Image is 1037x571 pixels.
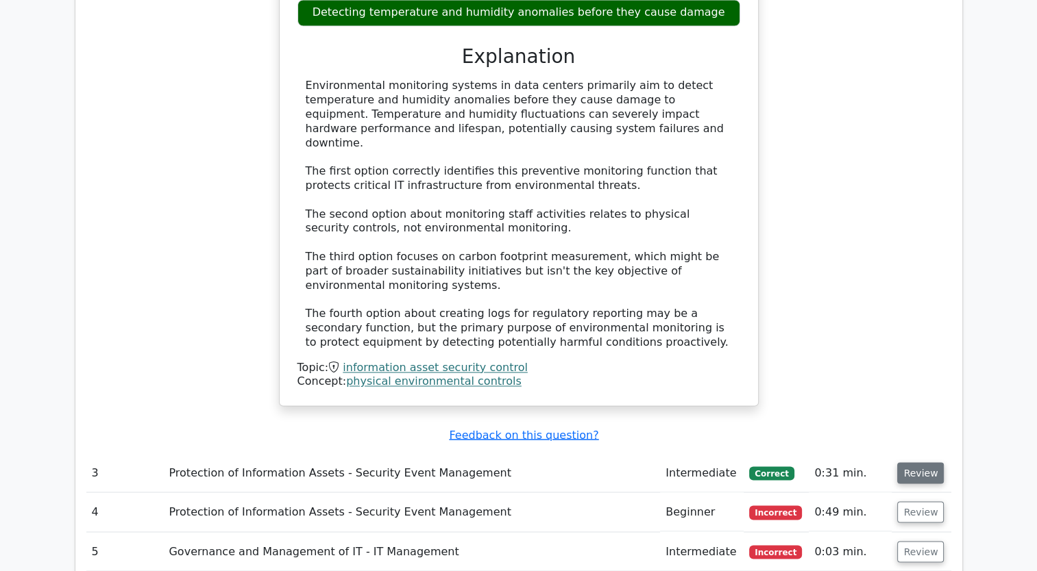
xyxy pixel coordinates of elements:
td: 3 [86,453,164,492]
span: Incorrect [749,545,802,559]
div: Topic: [297,361,740,375]
button: Review [897,501,944,522]
span: Correct [749,466,794,480]
span: Incorrect [749,505,802,519]
td: 5 [86,532,164,571]
td: 4 [86,492,164,531]
td: Intermediate [660,532,744,571]
button: Review [897,541,944,562]
td: 0:49 min. [809,492,892,531]
a: Feedback on this question? [449,428,598,441]
td: 0:31 min. [809,453,892,492]
td: Governance and Management of IT - IT Management [163,532,660,571]
td: 0:03 min. [809,532,892,571]
h3: Explanation [306,45,732,68]
td: Protection of Information Assets - Security Event Management [163,453,660,492]
td: Intermediate [660,453,744,492]
button: Review [897,462,944,483]
a: information asset security control [343,361,528,374]
a: physical environmental controls [346,375,522,388]
td: Beginner [660,492,744,531]
td: Protection of Information Assets - Security Event Management [163,492,660,531]
div: Environmental monitoring systems in data centers primarily aim to detect temperature and humidity... [306,79,732,349]
div: Concept: [297,375,740,389]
